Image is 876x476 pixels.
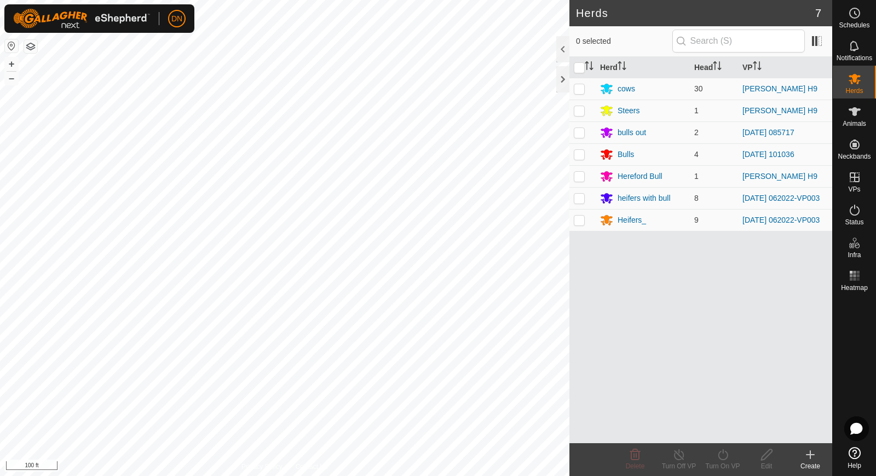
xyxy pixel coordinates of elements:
[839,22,869,28] span: Schedules
[837,55,872,61] span: Notifications
[742,150,794,159] a: [DATE] 101036
[694,150,699,159] span: 4
[626,462,645,470] span: Delete
[5,39,18,53] button: Reset Map
[738,57,832,78] th: VP
[618,83,635,95] div: cows
[296,462,328,472] a: Contact Us
[657,461,701,471] div: Turn Off VP
[848,462,861,469] span: Help
[742,128,794,137] a: [DATE] 085717
[838,153,871,160] span: Neckbands
[843,120,866,127] span: Animals
[713,63,722,72] p-sorticon: Activate to sort
[241,462,283,472] a: Privacy Policy
[576,7,815,20] h2: Herds
[694,172,699,181] span: 1
[618,105,639,117] div: Steers
[618,149,634,160] div: Bulls
[841,285,868,291] span: Heatmap
[833,443,876,473] a: Help
[690,57,738,78] th: Head
[694,106,699,115] span: 1
[845,219,863,225] span: Status
[742,172,817,181] a: [PERSON_NAME] H9
[585,63,593,72] p-sorticon: Activate to sort
[788,461,832,471] div: Create
[618,171,662,182] div: Hereford Bull
[618,193,671,204] div: heifers with bull
[742,216,820,224] a: [DATE] 062022-VP003
[694,194,699,202] span: 8
[694,84,703,93] span: 30
[815,5,821,21] span: 7
[5,57,18,71] button: +
[742,84,817,93] a: [PERSON_NAME] H9
[694,216,699,224] span: 9
[13,9,150,28] img: Gallagher Logo
[618,214,646,226] div: Heifers_
[672,30,805,53] input: Search (S)
[753,63,762,72] p-sorticon: Activate to sort
[596,57,690,78] th: Herd
[24,40,37,53] button: Map Layers
[742,106,817,115] a: [PERSON_NAME] H9
[848,252,861,258] span: Infra
[694,128,699,137] span: 2
[171,13,182,25] span: DN
[745,461,788,471] div: Edit
[5,72,18,85] button: –
[845,88,863,94] span: Herds
[576,36,672,47] span: 0 selected
[848,186,860,193] span: VPs
[742,194,820,202] a: [DATE] 062022-VP003
[701,461,745,471] div: Turn On VP
[618,63,626,72] p-sorticon: Activate to sort
[618,127,646,138] div: bulls out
